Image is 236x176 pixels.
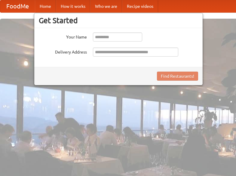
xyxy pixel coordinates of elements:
[35,0,56,12] a: Home
[39,32,87,40] label: Your Name
[39,48,87,55] label: Delivery Address
[0,0,35,12] a: FoodMe
[122,0,158,12] a: Recipe videos
[90,0,122,12] a: Who we are
[39,16,198,25] h3: Get Started
[56,0,90,12] a: How it works
[157,72,198,81] button: Find Restaurants!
